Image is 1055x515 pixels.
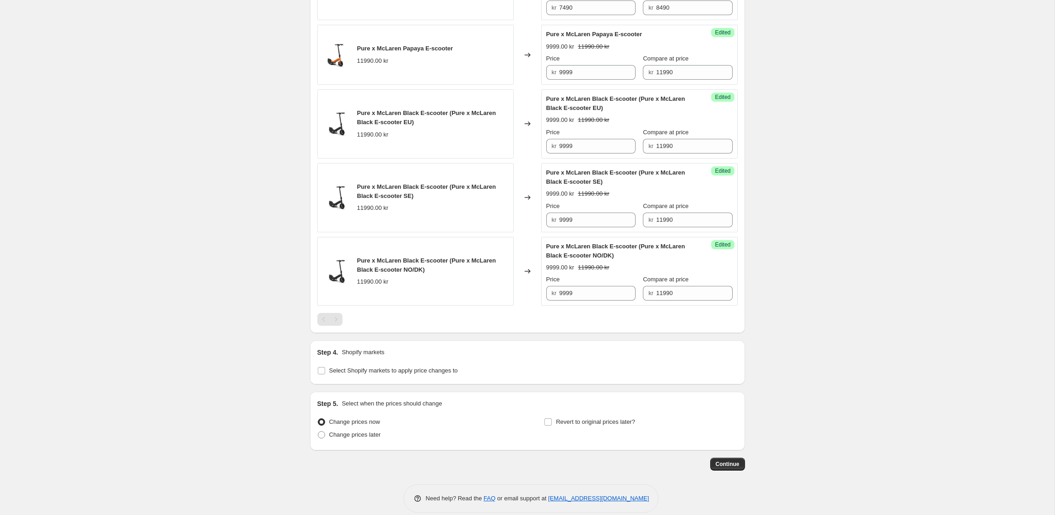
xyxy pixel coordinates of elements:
span: Edited [715,93,730,101]
div: 9999.00 kr [546,263,574,272]
span: Pure x McLaren Papaya E-scooter [546,31,642,38]
img: Pure_McLaren_PDP_Black_15_80x.jpg [322,110,350,137]
span: Edited [715,167,730,175]
span: kr [648,142,653,149]
span: or email support at [495,495,548,502]
span: Pure x McLaren Black E-scooter (Pure x McLaren Black E-scooter EU) [546,95,685,111]
span: Edited [715,29,730,36]
nav: Pagination [317,313,343,326]
h2: Step 4. [317,348,338,357]
span: kr [648,216,653,223]
p: Select when the prices should change [342,399,442,408]
p: Shopify markets [342,348,384,357]
span: Select Shopify markets to apply price changes to [329,367,458,374]
span: Compare at price [643,129,689,136]
span: kr [552,290,557,296]
span: Price [546,55,560,62]
span: kr [552,69,557,76]
span: kr [648,290,653,296]
span: kr [648,4,653,11]
span: Pure x McLaren Black E-scooter (Pure x McLaren Black E-scooter SE) [357,183,496,199]
span: Need help? Read the [426,495,484,502]
strike: 11990.00 kr [578,42,609,51]
img: Pure_McLaren_PDP_Black_15_80x.jpg [322,257,350,285]
strike: 11990.00 kr [578,263,609,272]
span: Revert to original prices later? [556,418,635,425]
div: 11990.00 kr [357,130,389,139]
span: Compare at price [643,276,689,283]
span: Pure x McLaren Black E-scooter (Pure x McLaren Black E-scooter NO/DK) [546,243,685,259]
span: Change prices later [329,431,381,438]
span: kr [552,4,557,11]
span: Compare at price [643,55,689,62]
span: Pure x McLaren Papaya E-scooter [357,45,453,52]
a: FAQ [484,495,495,502]
span: kr [648,69,653,76]
span: kr [552,142,557,149]
span: Compare at price [643,203,689,209]
span: Price [546,203,560,209]
div: 11990.00 kr [357,277,389,286]
div: 9999.00 kr [546,189,574,198]
strike: 11990.00 kr [578,115,609,125]
span: Pure x McLaren Black E-scooter (Pure x McLaren Black E-scooter NO/DK) [357,257,496,273]
div: 11990.00 kr [357,203,389,213]
span: kr [552,216,557,223]
span: Pure x McLaren Black E-scooter (Pure x McLaren Black E-scooter EU) [357,110,496,126]
h2: Step 5. [317,399,338,408]
div: 9999.00 kr [546,115,574,125]
span: Pure x McLaren Black E-scooter (Pure x McLaren Black E-scooter SE) [546,169,685,185]
div: 9999.00 kr [546,42,574,51]
span: Price [546,276,560,283]
strike: 11990.00 kr [578,189,609,198]
a: [EMAIL_ADDRESS][DOMAIN_NAME] [548,495,649,502]
span: Continue [716,460,740,468]
div: 11990.00 kr [357,56,389,66]
button: Continue [710,458,745,471]
span: Price [546,129,560,136]
span: Edited [715,241,730,248]
img: Pure_McLaren_PDP_Black_15_80x.jpg [322,184,350,211]
img: Pure_McLaren_escooter__Papaya_01_1_jpg_80x.webp [322,41,350,69]
span: Change prices now [329,418,380,425]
